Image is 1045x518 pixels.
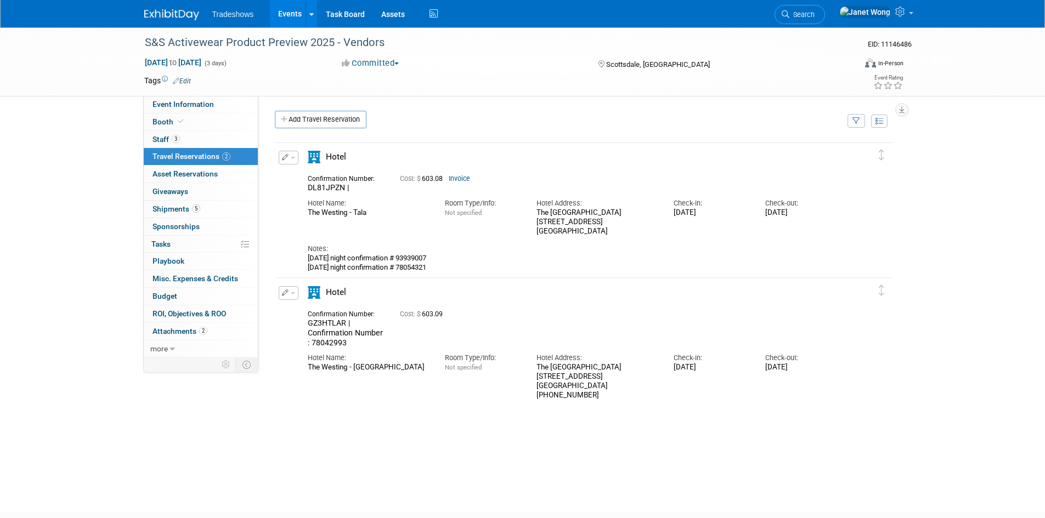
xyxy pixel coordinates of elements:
div: Check-out: [765,198,840,208]
span: [DATE] [DATE] [144,58,202,67]
div: The Westing - [GEOGRAPHIC_DATA] [308,363,428,372]
span: GZ3HTLAR | Confirmation Number : 78042993 [308,318,383,346]
span: 603.09 [400,310,447,318]
span: 2 [222,152,230,161]
div: [DATE] night confirmation # 93939007 [DATE] night confirmation # 78054321 [308,254,841,272]
span: Shipments [152,204,200,213]
button: Committed [338,58,403,69]
span: Booth [152,117,186,126]
i: Click and drag to move item [879,285,884,296]
div: Room Type/Info: [445,353,520,363]
span: Hotel [326,152,346,162]
a: Shipments5 [144,201,258,218]
div: [DATE] [674,208,749,218]
div: Event Rating [873,75,903,81]
span: Cost: $ [400,310,422,318]
span: Cost: $ [400,175,422,183]
a: Invoice [449,175,470,183]
img: Janet Wong [839,6,891,18]
img: Format-Inperson.png [865,59,876,67]
a: Search [775,5,825,24]
a: Edit [173,77,191,85]
div: Room Type/Info: [445,198,520,208]
a: Staff3 [144,131,258,148]
div: Event Format [791,57,904,73]
span: Staff [152,135,180,144]
td: Tags [144,75,191,86]
span: Travel Reservations [152,152,230,161]
a: ROI, Objectives & ROO [144,305,258,322]
span: Event ID: 11146486 [868,40,912,48]
i: Hotel [308,286,320,299]
span: Tradeshows [212,10,254,19]
i: Booth reservation complete [178,118,184,124]
a: Tasks [144,236,258,253]
a: Add Travel Reservation [275,111,366,128]
div: [DATE] [674,363,749,372]
span: 603.08 [400,175,447,183]
span: Misc. Expenses & Credits [152,274,238,283]
div: Hotel Name: [308,198,428,208]
span: 3 [172,135,180,143]
i: Click and drag to move item [879,150,884,161]
span: Giveaways [152,187,188,196]
div: Confirmation Number: [308,307,383,318]
a: Budget [144,288,258,305]
a: Sponsorships [144,218,258,235]
div: Check-in: [674,198,749,208]
td: Toggle Event Tabs [235,357,258,372]
div: S&S Activewear Product Preview 2025 - Vendors [141,33,839,53]
i: Filter by Traveler [852,118,860,125]
span: 2 [199,327,207,335]
span: Sponsorships [152,222,200,231]
img: ExhibitDay [144,9,199,20]
span: 5 [192,204,200,213]
div: Check-in: [674,353,749,363]
a: Event Information [144,96,258,113]
i: Hotel [308,151,320,163]
td: Personalize Event Tab Strip [217,357,236,372]
div: The Westing - Tala [308,208,428,218]
span: Hotel [326,287,346,297]
span: Scottsdale, [GEOGRAPHIC_DATA] [606,60,710,69]
div: Check-out: [765,353,840,363]
span: Event Information [152,100,214,109]
span: Playbook [152,257,184,265]
span: more [150,344,168,353]
span: Not specified [445,209,482,217]
span: (3 days) [204,60,227,67]
a: Asset Reservations [144,166,258,183]
span: Not specified [445,363,482,371]
span: to [168,58,178,67]
span: Attachments [152,327,207,335]
div: Hotel Address: [536,198,657,208]
a: more [144,340,258,357]
a: Booth [144,113,258,130]
a: Playbook [144,253,258,270]
span: Search [789,10,815,19]
span: Asset Reservations [152,169,218,178]
span: DL81JPZN | [308,183,349,192]
div: Notes: [308,244,841,254]
div: Hotel Name: [308,353,428,363]
a: Travel Reservations2 [144,148,258,165]
div: In-Person [878,59,903,67]
span: Budget [152,292,177,300]
a: Giveaways [144,183,258,200]
div: [DATE] [765,363,840,372]
div: Hotel Address: [536,353,657,363]
span: ROI, Objectives & ROO [152,309,226,318]
div: The [GEOGRAPHIC_DATA] [STREET_ADDRESS] [GEOGRAPHIC_DATA] [536,208,657,236]
div: [DATE] [765,208,840,218]
div: Confirmation Number: [308,172,383,183]
a: Misc. Expenses & Credits [144,270,258,287]
span: Tasks [151,240,171,248]
a: Attachments2 [144,323,258,340]
div: The [GEOGRAPHIC_DATA] [STREET_ADDRESS] [GEOGRAPHIC_DATA] [PHONE_NUMBER] [536,363,657,400]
